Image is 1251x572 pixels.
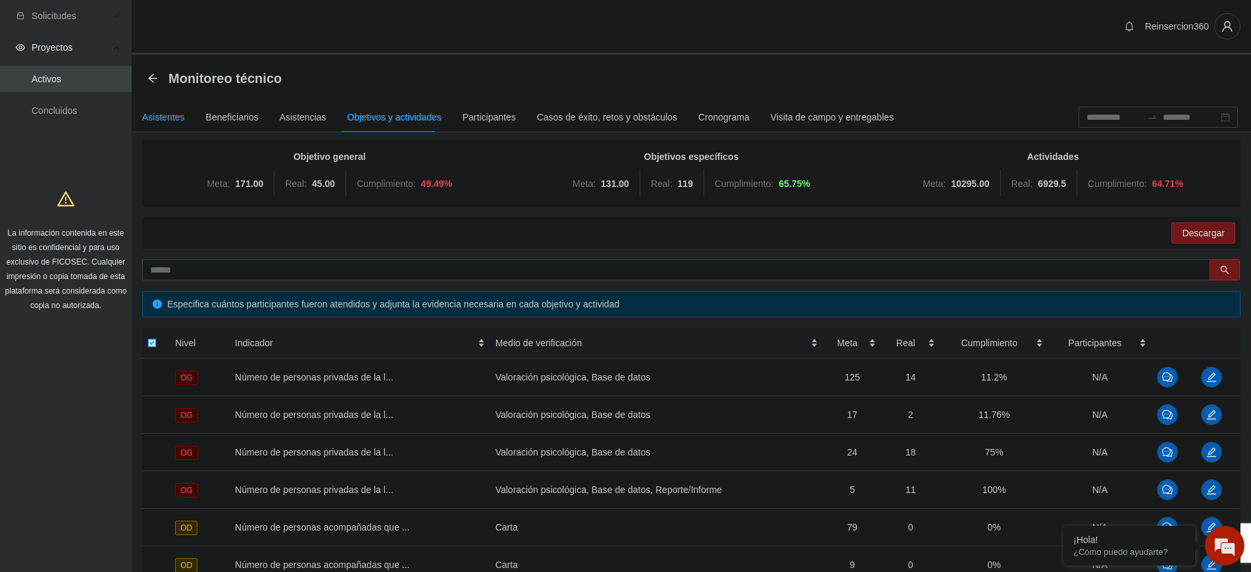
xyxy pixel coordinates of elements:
div: Asistentes [142,110,185,124]
th: Nivel [170,328,230,359]
td: 0% [940,509,1048,546]
td: Valoración psicológica, Base de datos [490,434,824,471]
td: 11.2% [940,359,1048,396]
button: comment [1157,404,1178,425]
td: N/A [1048,396,1152,434]
strong: 49.49 % [421,178,453,189]
span: Indicador [235,336,475,350]
span: eye [16,43,25,52]
span: Número de personas acompañadas que ... [235,559,409,570]
strong: 10295.00 [951,178,989,189]
span: OG [175,446,198,460]
span: edit [1202,522,1221,533]
span: edit [1202,372,1221,382]
th: Real [881,328,940,359]
span: check-square [147,338,157,348]
strong: 45.00 [312,178,335,189]
span: arrow-left [147,73,158,84]
td: 100% [940,471,1048,509]
span: Reinsercion360 [1145,21,1209,32]
span: inbox [16,11,25,20]
div: ¡Hola! [1073,534,1185,545]
td: 75% [940,434,1048,471]
span: Meta: [207,178,230,189]
span: Meta [829,336,865,350]
span: Participantes [1054,336,1136,350]
span: bell [1119,21,1139,32]
button: bell [1119,16,1140,37]
td: 18 [881,434,940,471]
span: Estamos en línea. [76,176,182,309]
span: warning [57,190,74,207]
div: Cronograma [698,110,750,124]
span: OD [175,521,197,535]
button: comment [1157,367,1178,388]
strong: Objetivo general [294,151,366,162]
div: Chatee con nosotros ahora [68,67,221,84]
span: Proyectos [32,34,109,61]
a: Concluidos [32,105,77,116]
span: Real: [1011,178,1033,189]
span: Monitoreo técnico [168,68,282,89]
div: Back [147,73,158,84]
p: ¿Cómo puedo ayudarte? [1073,547,1185,557]
td: N/A [1048,471,1152,509]
strong: 6929.5 [1038,178,1066,189]
td: 11.76% [940,396,1048,434]
td: Valoración psicológica, Base de datos [490,359,824,396]
span: Número de personas privadas de la l... [235,409,393,420]
span: edit [1202,447,1221,457]
span: OG [175,408,198,423]
span: Cumplimiento [946,336,1033,350]
span: swap-right [1147,112,1158,122]
button: Descargar [1171,222,1235,244]
td: Valoración psicológica, Base de datos [490,396,824,434]
span: Real: [285,178,307,189]
td: 0 [881,509,940,546]
strong: 65.75 % [779,178,810,189]
button: comment [1157,517,1178,538]
td: Valoración psicológica, Base de datos, Reporte/Informe [490,471,824,509]
td: 79 [823,509,881,546]
td: Carta [490,509,824,546]
div: Casos de éxito, retos y obstáculos [537,110,677,124]
td: 125 [823,359,881,396]
button: search [1210,259,1240,280]
button: comment [1157,442,1178,463]
td: 5 [823,471,881,509]
span: Número de personas privadas de la l... [235,372,393,382]
th: Participantes [1048,328,1152,359]
th: Indicador [230,328,490,359]
span: OG [175,483,198,498]
a: Activos [32,74,61,84]
div: Asistencias [280,110,326,124]
span: Medio de verificación [496,336,809,350]
span: user [1215,20,1240,32]
span: search [1220,265,1229,276]
span: Cumplimiento: [715,178,773,189]
td: 2 [881,396,940,434]
span: Cumplimiento: [1088,178,1146,189]
span: Número de personas acompañadas que ... [235,522,409,533]
strong: 64.71 % [1152,178,1184,189]
button: edit [1201,367,1222,388]
button: edit [1201,479,1222,500]
textarea: Escriba su mensaje y pulse “Intro” [7,359,251,405]
span: Real [886,336,925,350]
button: edit [1201,517,1222,538]
span: edit [1202,409,1221,420]
strong: 171.00 [236,178,264,189]
span: edit [1202,559,1221,570]
td: 14 [881,359,940,396]
strong: Actividades [1027,151,1079,162]
button: edit [1201,404,1222,425]
span: info-circle [153,299,162,309]
div: Beneficiarios [206,110,259,124]
span: Cumplimiento: [357,178,415,189]
td: N/A [1048,509,1152,546]
span: edit [1202,484,1221,495]
span: to [1147,112,1158,122]
strong: 119 [678,178,693,189]
div: Participantes [463,110,516,124]
span: Solicitudes [32,3,109,29]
